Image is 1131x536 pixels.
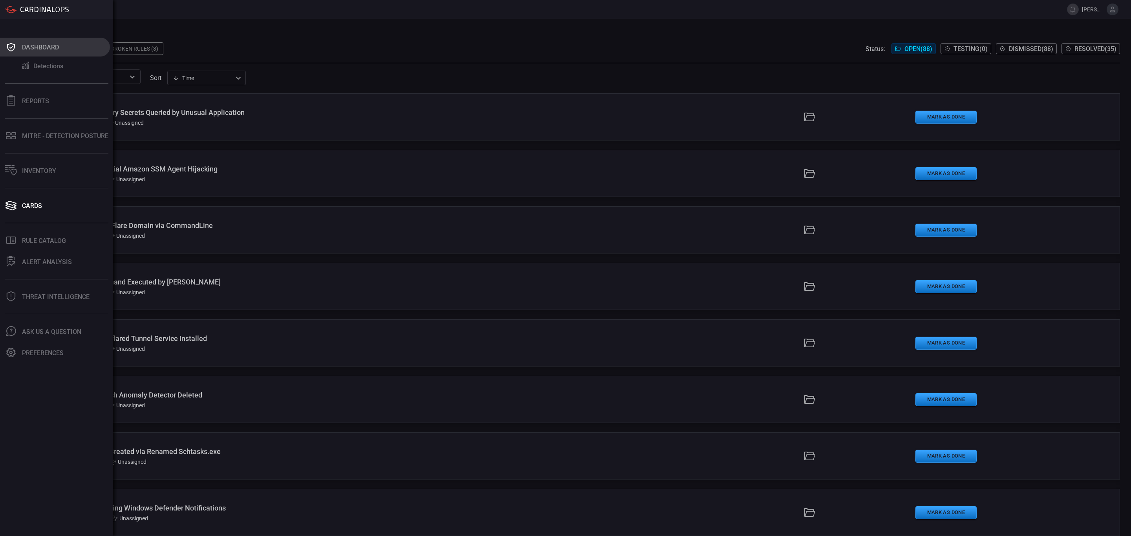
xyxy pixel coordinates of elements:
[915,450,977,463] button: Mark as Done
[22,132,108,140] div: MITRE - Detection Posture
[1009,45,1053,53] span: Dismissed ( 88 )
[59,165,496,173] div: Windows - Potential Amazon SSM Agent Hijacking
[1061,43,1120,54] button: Resolved(35)
[22,328,81,335] div: Ask Us A Question
[915,337,977,350] button: Mark as Done
[108,346,145,352] div: Unassigned
[915,111,977,124] button: Mark as Done
[1082,6,1104,13] span: [PERSON_NAME][EMAIL_ADDRESS][DOMAIN_NAME]
[904,45,932,53] span: Open ( 88 )
[866,45,885,53] span: Status:
[22,349,64,357] div: Preferences
[22,237,66,244] div: Rule Catalog
[1074,45,1116,53] span: Resolved ( 35 )
[150,74,161,82] label: sort
[33,62,63,70] div: Detections
[107,120,144,126] div: Unassigned
[915,506,977,519] button: Mark as Done
[59,108,496,117] div: Windows - Registry Secrets Queried by Unusual Application
[112,515,148,521] div: Unassigned
[22,44,59,51] div: Dashboard
[915,224,977,237] button: Mark as Done
[59,334,496,343] div: Windows - Cloudflared Tunnel Service Installed
[22,202,42,210] div: Cards
[22,293,90,301] div: Threat Intelligence
[953,45,988,53] span: Testing ( 0 )
[915,393,977,406] button: Mark as Done
[59,391,496,399] div: AWS - CloudWatch Anomaly Detector Deleted
[59,447,496,456] div: Windows - Task Created via Renamed Schtasks.exe
[108,176,145,182] div: Unassigned
[915,280,977,293] button: Mark as Done
[22,258,72,266] div: ALERT ANALYSIS
[891,43,936,54] button: Open(88)
[108,233,145,239] div: Unassigned
[996,43,1057,54] button: Dismissed(88)
[22,167,56,175] div: Inventory
[108,402,145,408] div: Unassigned
[127,71,138,82] button: Open
[59,504,496,512] div: Windows - Disabling Windows Defender Notifications
[915,167,977,180] button: Mark as Done
[941,43,991,54] button: Testing(0)
[59,221,496,230] div: Windows - CloudFlare Domain via CommandLine
[108,289,145,295] div: Unassigned
[173,74,233,82] div: Time
[110,459,146,465] div: Unassigned
[106,42,163,55] div: Broken Rules (3)
[59,278,496,286] div: Windows - Command Executed by Atera
[22,97,49,105] div: Reports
